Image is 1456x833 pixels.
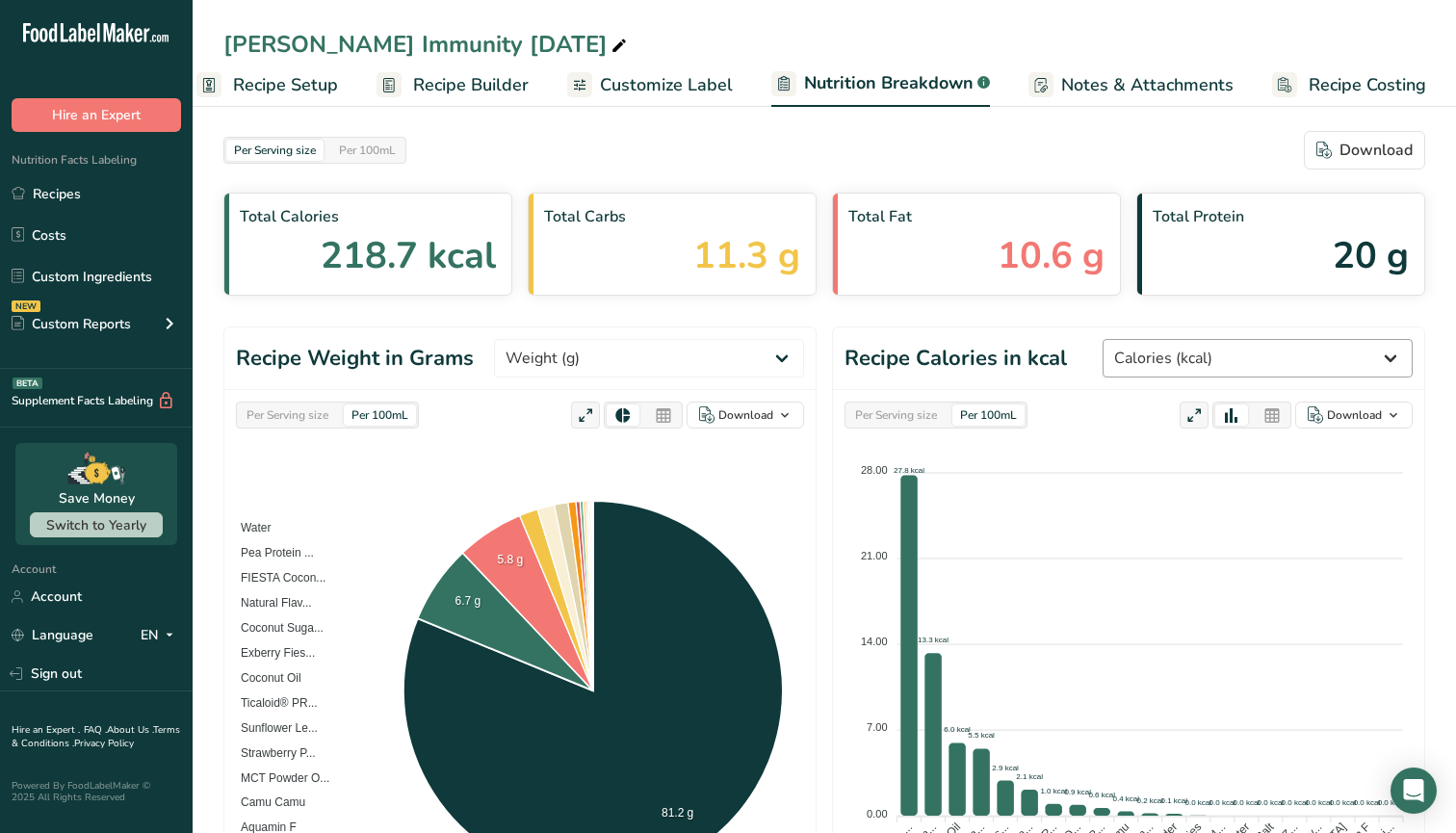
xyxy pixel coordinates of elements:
[1272,64,1426,107] a: Recipe Costing
[1061,72,1234,98] span: Notes & Attachments
[13,377,42,389] div: BETA
[693,228,800,283] span: 11.3 g
[226,546,314,560] span: Pea Protein ...
[600,72,733,98] span: Customize Label
[377,64,529,107] a: Recipe Builder
[1309,72,1426,98] span: Recipe Costing
[1304,131,1425,169] button: Download
[226,696,318,710] span: Ticaloid® PR...
[1028,64,1234,107] a: Notes & Attachments
[141,624,181,647] div: EN
[1153,205,1409,228] span: Total Protein
[12,723,80,737] a: Hire an Expert .
[226,796,305,810] span: Camu Camu
[223,27,631,62] div: [PERSON_NAME] Immunity [DATE]
[226,646,315,660] span: Exberry Fies...
[867,721,887,733] tspan: 7.00
[567,64,733,107] a: Customize Label
[867,808,887,820] tspan: 0.00
[321,228,496,283] span: 218.7 kcal
[233,72,338,98] span: Recipe Setup
[12,780,181,803] div: Powered By FoodLabelMaker © 2025 All Rights Reserved
[30,512,163,537] button: Switch to Yearly
[226,521,272,534] span: Water
[239,404,336,426] div: Per Serving size
[74,737,134,750] a: Privacy Policy
[46,516,146,534] span: Switch to Yearly
[952,404,1025,426] div: Per 100mL
[226,621,324,635] span: Coconut Suga...
[12,98,181,132] button: Hire an Expert
[240,205,496,228] span: Total Calories
[845,343,1067,375] h1: Recipe Calories in kcal
[687,402,804,429] button: Download
[12,723,180,750] a: Terms & Conditions .
[236,343,474,375] h1: Recipe Weight in Grams
[1391,768,1437,814] div: Open Intercom Messenger
[226,140,324,161] div: Per Serving size
[804,70,974,96] span: Nutrition Breakdown
[1295,402,1413,429] button: Download
[1316,139,1413,162] div: Download
[861,550,888,561] tspan: 21.00
[12,618,93,652] a: Language
[196,64,338,107] a: Recipe Setup
[12,314,131,334] div: Custom Reports
[12,300,40,312] div: NEW
[331,140,403,161] div: Per 100mL
[718,406,773,424] div: Download
[544,205,800,228] span: Total Carbs
[226,771,329,785] span: MCT Powder O...
[413,72,529,98] span: Recipe Builder
[226,596,312,610] span: Natural Flav...
[226,671,301,685] span: Coconut Oil
[1333,228,1409,283] span: 20 g
[861,636,888,647] tspan: 14.00
[226,571,325,585] span: FIESTA Cocon...
[861,464,888,476] tspan: 28.00
[848,205,1105,228] span: Total Fat
[998,228,1105,283] span: 10.6 g
[1327,406,1382,424] div: Download
[107,723,153,737] a: About Us .
[344,404,416,426] div: Per 100mL
[847,404,945,426] div: Per Serving size
[226,746,316,760] span: Strawberry P...
[59,488,135,508] div: Save Money
[226,721,318,735] span: Sunflower Le...
[771,62,990,108] a: Nutrition Breakdown
[84,723,107,737] a: FAQ .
